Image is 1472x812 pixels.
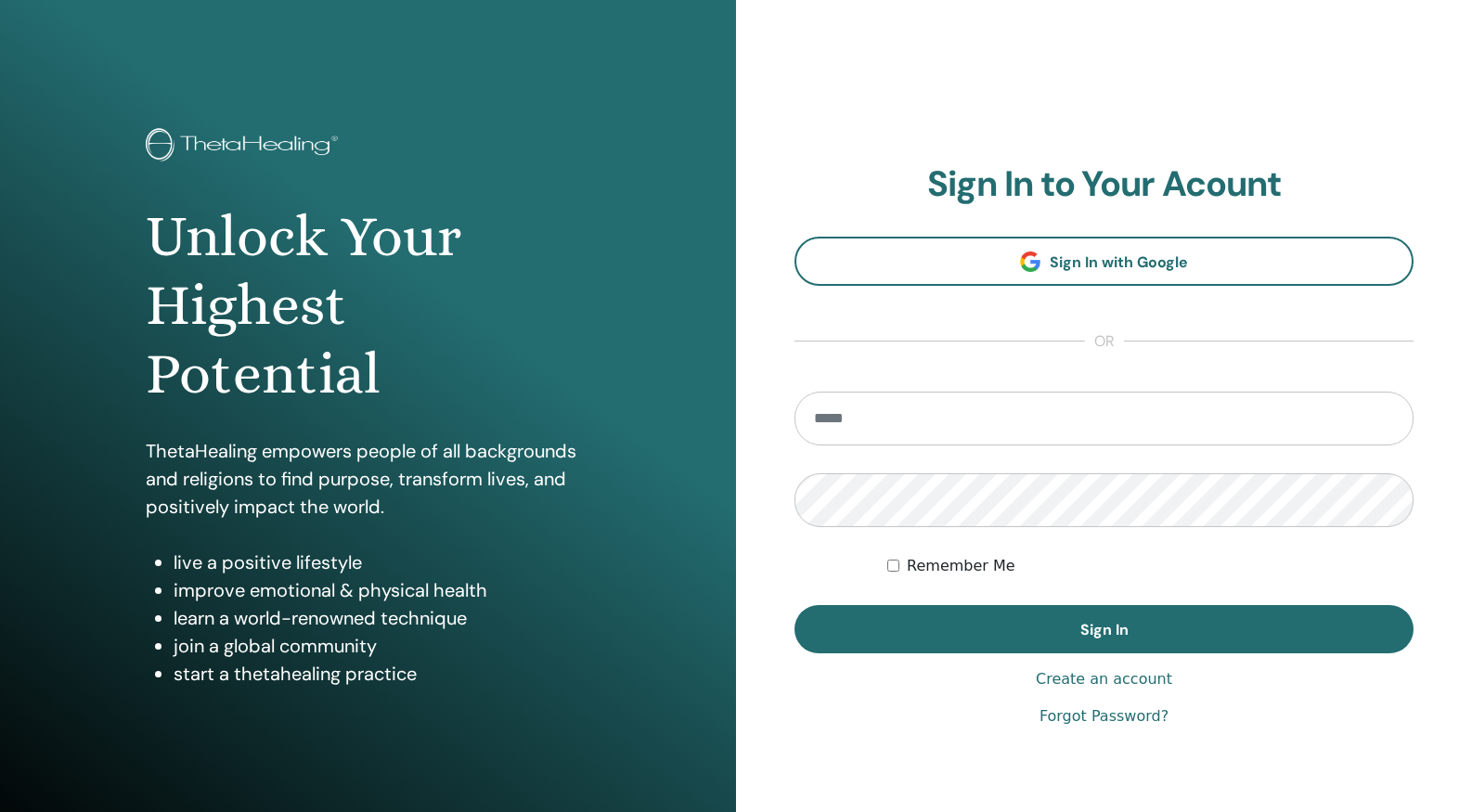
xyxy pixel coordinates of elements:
label: Remember Me [907,555,1015,577]
h2: Sign In to Your Acount [794,163,1414,206]
li: improve emotional & physical health [174,576,590,604]
span: Sign In [1080,620,1129,639]
li: join a global community [174,632,590,660]
button: Sign In [794,605,1414,653]
li: live a positive lifestyle [174,548,590,576]
a: Sign In with Google [794,237,1414,286]
h1: Unlock Your Highest Potential [146,202,590,409]
a: Create an account [1036,668,1172,690]
li: learn a world-renowned technique [174,604,590,632]
span: or [1085,330,1124,353]
span: Sign In with Google [1050,252,1188,272]
p: ThetaHealing empowers people of all backgrounds and religions to find purpose, transform lives, a... [146,437,590,521]
div: Keep me authenticated indefinitely or until I manually logout [887,555,1414,577]
li: start a thetahealing practice [174,660,590,688]
a: Forgot Password? [1039,705,1169,728]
